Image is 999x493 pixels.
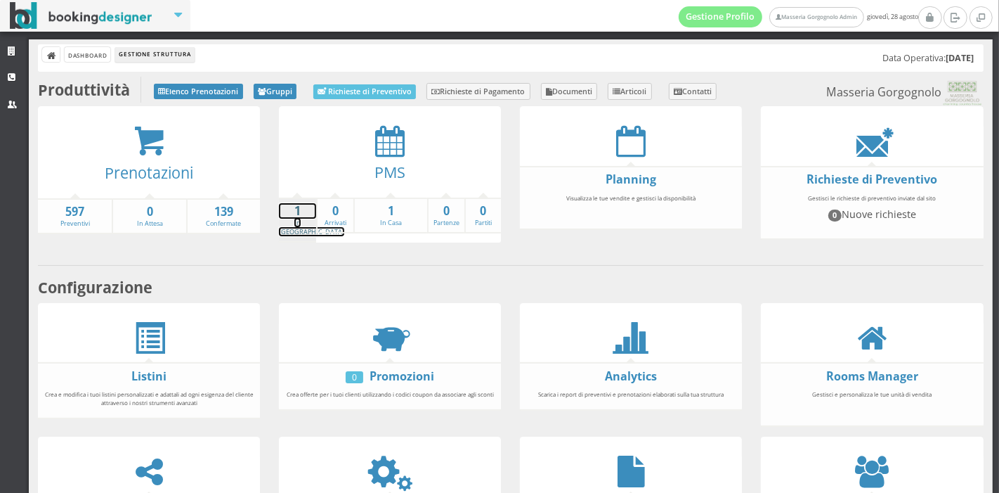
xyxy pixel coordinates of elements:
a: Contatti [669,83,717,100]
a: Rooms Manager [826,369,918,384]
a: 139Confermate [188,204,260,229]
a: PMS [374,162,405,182]
img: 0603869b585f11eeb13b0a069e529790.png [941,81,983,106]
small: Masseria Gorgognolo [826,81,983,106]
strong: 0 [466,203,502,219]
a: 597Preventivi [38,204,112,229]
a: Articoli [608,83,652,100]
img: BookingDesigner.com [10,2,152,30]
a: Richieste di Preventivo [313,84,416,99]
a: Listini [131,369,166,384]
a: 0Partiti [466,203,502,228]
div: Gestisci le richieste di preventivo inviate dal sito [761,188,983,234]
a: 0Arrivati [318,203,353,228]
strong: 1 [355,203,427,219]
a: 0In Attesa [113,204,185,229]
a: Analytics [605,369,657,384]
a: Planning [606,172,656,187]
a: Richieste di Preventivo [807,172,937,187]
a: Documenti [541,83,598,100]
strong: 0 [113,204,185,220]
a: Masseria Gorgognolo Admin [769,7,863,27]
strong: 0 [318,203,353,219]
span: giovedì, 28 agosto [679,6,918,27]
a: Elenco Prenotazioni [154,84,243,99]
strong: 0 [429,203,464,219]
div: Crea e modifica i tuoi listini personalizzati e adattali ad ogni esigenza del cliente attraverso ... [38,384,260,413]
h5: Data Operativa: [882,53,974,63]
a: 0Partenze [429,203,464,228]
div: Gestisci e personalizza le tue unità di vendita [761,384,983,421]
div: 0 [346,371,363,383]
li: Gestione Struttura [115,47,194,63]
strong: 597 [38,204,112,220]
b: Configurazione [38,277,152,297]
b: Produttività [38,79,130,100]
a: 1In Casa [355,203,427,228]
strong: 1 [279,203,316,219]
a: Gestione Profilo [679,6,763,27]
a: 1In [GEOGRAPHIC_DATA] [279,203,344,236]
a: Dashboard [65,47,110,62]
div: Crea offerte per i tuoi clienti utilizzando i codici coupon da associare agli sconti [279,384,501,405]
strong: 139 [188,204,260,220]
a: Richieste di Pagamento [426,83,530,100]
div: Visualizza le tue vendite e gestisci la disponibilità [520,188,742,225]
a: Promozioni [370,369,434,384]
span: 0 [828,210,842,221]
div: Scarica i report di preventivi e prenotazioni elaborati sulla tua struttura [520,384,742,405]
h4: Nuove richieste [767,208,977,221]
a: Gruppi [254,84,297,99]
b: [DATE] [946,52,974,64]
a: Prenotazioni [105,162,193,183]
